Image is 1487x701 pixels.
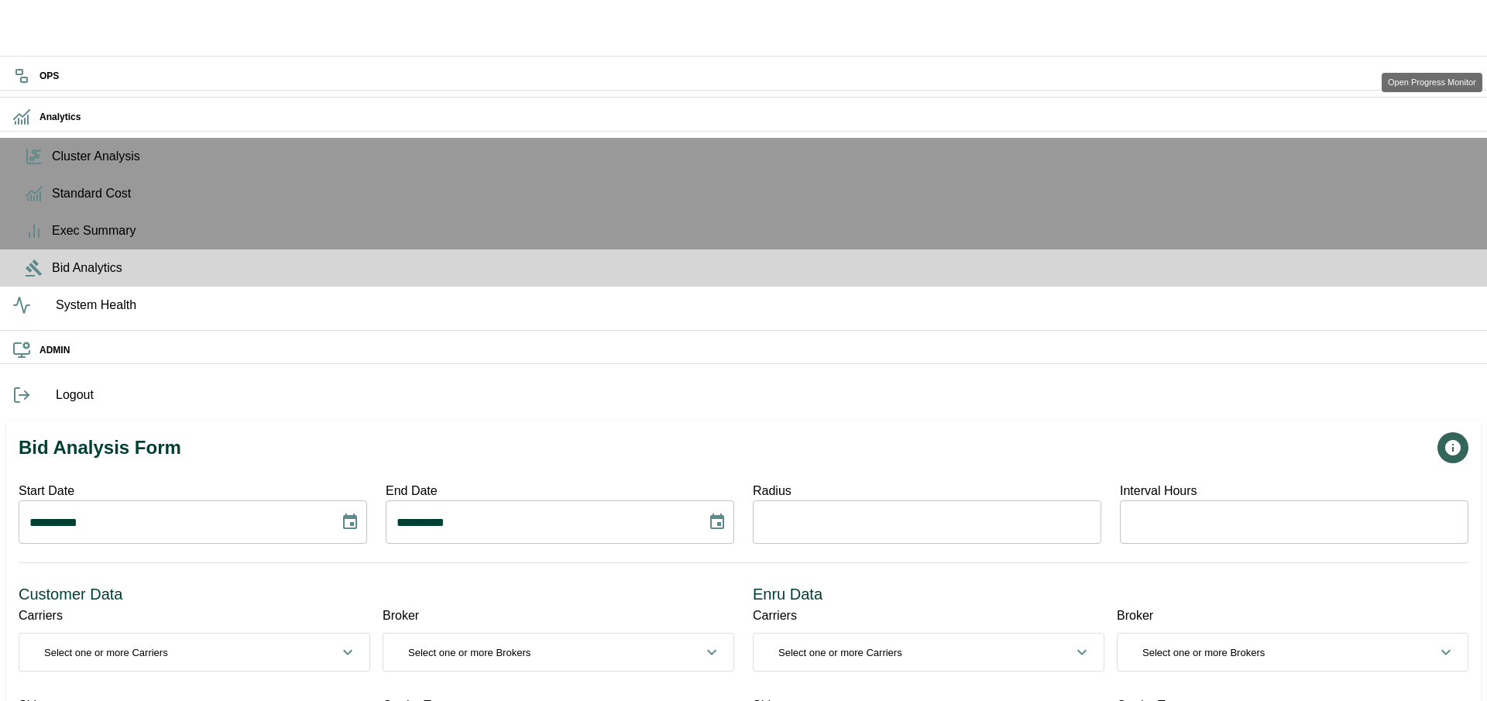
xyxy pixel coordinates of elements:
[386,482,734,500] p: End Date
[1142,645,1265,661] p: Select one or more Brokers
[408,645,531,661] p: Select one or more Brokers
[754,634,1104,671] button: Select one or more Carriers
[52,184,1475,203] span: Standard Cost
[52,222,1475,240] span: Exec Summary
[19,634,369,671] button: Select one or more Carriers
[1437,432,1468,463] button: Open Progress Monitor
[335,507,366,538] button: Choose date, selected date is Aug 20, 2025
[39,343,1475,358] h6: ADMIN
[39,110,1475,125] h6: Analytics
[52,259,1475,277] span: Bid Analytics
[1117,607,1468,625] div: Broker
[383,607,734,625] div: Broker
[19,482,367,500] p: Start Date
[39,69,1475,84] h6: OPS
[383,634,733,671] button: Select one or more Brokers
[753,582,1468,607] h6: Enru Data
[753,482,1101,500] p: Radius
[19,582,734,607] h6: Customer Data
[1118,634,1468,671] button: Select one or more Brokers
[1382,73,1482,92] div: Open Progress Monitor
[778,645,902,661] p: Select one or more Carriers
[702,507,733,538] button: Choose date, selected date is Sep 3, 2025
[44,645,168,661] p: Select one or more Carriers
[56,296,1475,314] span: System Health
[19,435,181,460] h1: Bid Analysis Form
[19,607,370,625] div: Carriers
[1120,482,1468,500] p: Interval Hours
[753,607,1104,625] div: Carriers
[56,386,1475,404] span: Logout
[52,147,1475,166] span: Cluster Analysis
